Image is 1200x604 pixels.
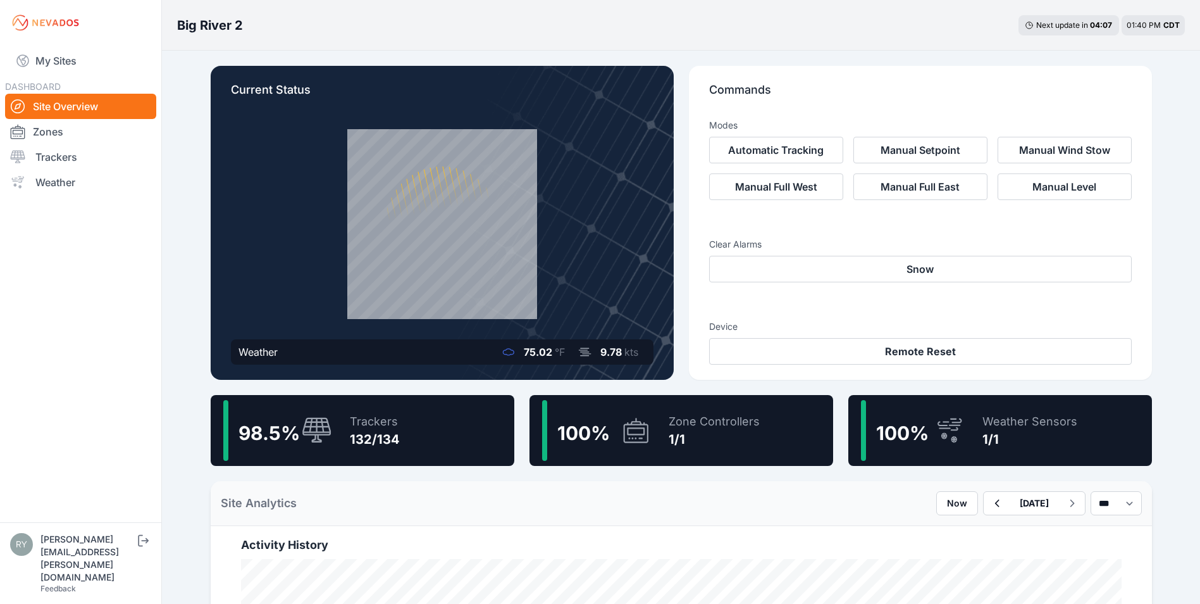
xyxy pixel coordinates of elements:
[998,173,1132,200] button: Manual Level
[1163,20,1180,30] span: CDT
[848,395,1152,466] a: 100%Weather Sensors1/1
[10,533,33,556] img: ryan.sauls@solvenergy.com
[221,494,297,512] h2: Site Analytics
[40,533,135,584] div: [PERSON_NAME][EMAIL_ADDRESS][PERSON_NAME][DOMAIN_NAME]
[936,491,978,515] button: Now
[524,346,552,358] span: 75.02
[709,137,843,163] button: Automatic Tracking
[600,346,622,358] span: 9.78
[853,137,987,163] button: Manual Setpoint
[177,9,243,42] nav: Breadcrumb
[529,395,833,466] a: 100%Zone Controllers1/1
[709,338,1132,365] button: Remote Reset
[557,422,610,444] span: 100 %
[709,81,1132,109] p: Commands
[1010,492,1059,515] button: [DATE]
[669,413,760,431] div: Zone Controllers
[10,13,81,33] img: Nevados
[709,238,1132,251] h3: Clear Alarms
[211,395,514,466] a: 98.5%Trackers132/134
[5,46,156,76] a: My Sites
[5,94,156,119] a: Site Overview
[5,170,156,195] a: Weather
[238,422,300,444] span: 98.5 %
[709,256,1132,282] button: Snow
[624,346,638,358] span: kts
[238,344,278,360] div: Weather
[555,346,565,358] span: °F
[5,81,61,92] span: DASHBOARD
[982,413,1077,431] div: Weather Sensors
[231,81,653,109] p: Current Status
[241,536,1122,554] h2: Activity History
[709,173,843,200] button: Manual Full West
[709,320,1132,333] h3: Device
[853,173,987,200] button: Manual Full East
[1036,20,1088,30] span: Next update in
[709,119,738,132] h3: Modes
[5,119,156,144] a: Zones
[350,413,400,431] div: Trackers
[40,584,76,593] a: Feedback
[1127,20,1161,30] span: 01:40 PM
[876,422,929,444] span: 100 %
[177,16,243,34] h3: Big River 2
[669,431,760,448] div: 1/1
[5,144,156,170] a: Trackers
[350,431,400,448] div: 132/134
[998,137,1132,163] button: Manual Wind Stow
[1090,20,1113,30] div: 04 : 07
[982,431,1077,448] div: 1/1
